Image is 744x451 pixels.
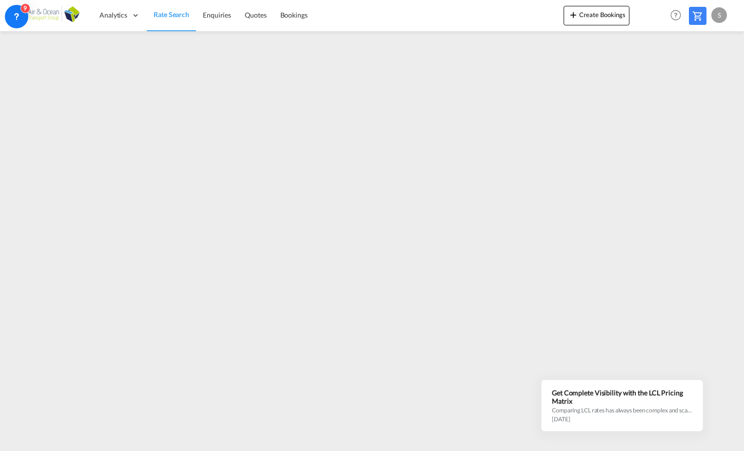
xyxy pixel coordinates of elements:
[203,11,231,19] span: Enquiries
[154,10,189,19] span: Rate Search
[711,7,727,23] div: S
[564,6,629,25] button: icon-plus 400-fgCreate Bookings
[568,9,579,20] md-icon: icon-plus 400-fg
[667,7,684,23] span: Help
[99,10,127,20] span: Analytics
[667,7,689,24] div: Help
[280,11,308,19] span: Bookings
[245,11,266,19] span: Quotes
[15,4,80,26] img: af31b1c0b01f11ecbc353f8e72265e29.png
